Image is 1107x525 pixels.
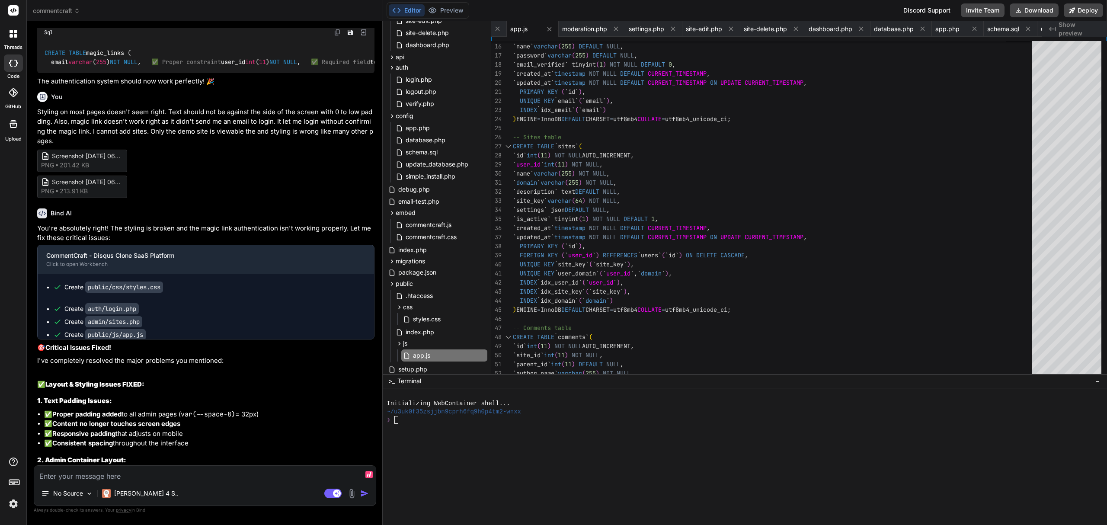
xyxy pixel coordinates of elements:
span: ` [637,269,641,277]
span: NOT [610,61,620,68]
span: `is_active` tinyint [513,215,579,223]
button: Save file [344,26,356,38]
div: Discord Support [898,3,956,17]
span: -- ✅ Required field [301,58,370,66]
span: ) [606,97,610,105]
span: moderation.php [562,25,607,33]
span: `password` [513,51,547,59]
span: NOT NULL [269,58,297,66]
div: 27 [491,142,502,151]
span: KEY [547,88,558,96]
img: Claude 4 Sonnet [102,489,111,498]
p: The authentication system should now work perfectly! 🎉 [37,77,374,86]
label: code [7,73,19,80]
span: , [745,251,748,259]
span: Screenshot [DATE] 064450 [52,178,121,187]
span: , [672,61,675,68]
img: icon [360,489,369,498]
div: 30 [491,169,502,178]
span: CHARSET [585,115,610,123]
span: NOT [589,233,599,241]
span: `id` [513,151,527,159]
div: 24 [491,115,502,124]
span: ( [554,160,558,168]
span: varchar [541,179,565,186]
img: Open in Browser [360,29,368,36]
span: logout.php [405,86,437,97]
div: Click to open Workbench [46,261,351,268]
span: ( [579,97,582,105]
span: timestamp [554,79,585,86]
span: UPDATE [720,233,741,241]
span: `id` [565,242,579,250]
label: threads [4,44,22,51]
span: ) [585,215,589,223]
span: NULL [603,224,617,232]
span: NULL [592,170,606,177]
span: schema.sql [987,25,1019,33]
button: Invite Team [961,3,1005,17]
span: database.php [405,135,446,145]
span: email-test.php [397,196,440,207]
img: attachment [347,489,357,499]
span: , [630,151,634,159]
span: , [634,51,637,59]
span: -- Sites table [513,133,561,141]
span: , [606,206,610,214]
span: ON [686,251,693,259]
span: `settings` json [513,206,565,214]
span: KEY [544,269,554,277]
span: package.json [397,267,437,278]
span: , [599,160,603,168]
div: 18 [491,60,502,69]
div: 28 [491,151,502,160]
span: ON [710,79,717,86]
span: = [610,115,613,123]
span: `updated_at` [513,79,554,86]
span: CURRENT_TIMESTAMP [648,224,707,232]
span: REFERENCES [603,251,637,259]
span: , [606,170,610,177]
span: FOREIGN [520,251,544,259]
span: 1 [582,215,585,223]
span: KEY [544,97,554,105]
span: NOT [592,215,603,223]
span: user_id [606,269,630,277]
span: NULL [620,51,634,59]
span: , [634,269,637,277]
span: site-delete.php [405,28,450,38]
span: ( [561,88,565,96]
span: CURRENT_TIMESTAMP [648,233,707,241]
span: commentcraft.css [405,232,458,242]
span: ( [572,197,575,205]
span: update_database.php [1041,25,1104,33]
span: INDEX [520,106,537,114]
span: database.php [874,25,914,33]
span: NULL [603,197,617,205]
span: ( [558,170,561,177]
span: -- ✅ Proper constraint [141,58,221,66]
span: NULL [585,160,599,168]
span: 255 [561,170,572,177]
span: DEFAULT [575,188,599,195]
span: api [396,53,404,61]
div: 31 [491,178,502,187]
span: user_id [568,251,592,259]
span: COLLATE [637,115,662,123]
div: 34 [491,205,502,214]
span: ) [603,61,606,68]
span: CREATE [513,142,534,150]
span: ( [558,42,561,50]
span: `email` [579,106,603,114]
span: , [803,79,807,86]
span: varchar [547,197,572,205]
span: timestamp [554,224,585,232]
span: DEFAULT [641,61,665,68]
span: commentcraft.js [405,220,452,230]
p: Styling on most pages doesn't seem right. Text should not be against the side of the screen with ... [37,107,374,146]
span: ` [630,269,634,277]
span: , [582,88,585,96]
p: You're absolutely right! The styling is broken and the magic link authentication isn't working pr... [37,224,374,243]
span: commentcraft [33,6,80,15]
span: ) [579,242,582,250]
